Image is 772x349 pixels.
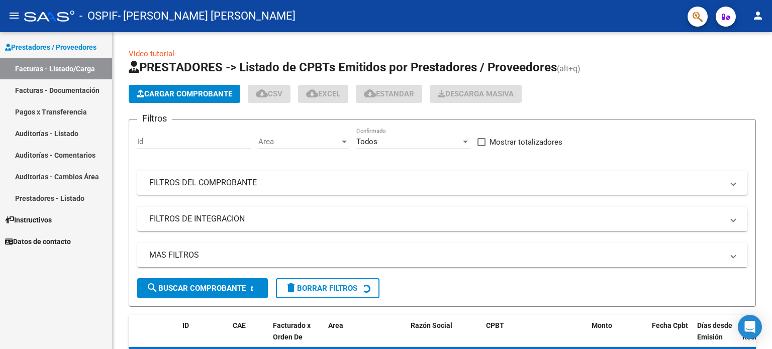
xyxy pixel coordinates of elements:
span: Razón Social [411,321,452,329]
span: Monto [592,321,612,329]
a: Video tutorial [129,49,174,58]
span: - [PERSON_NAME] [PERSON_NAME] [118,5,296,27]
button: Buscar Comprobante [137,278,268,298]
span: Facturado x Orden De [273,321,311,341]
button: EXCEL [298,85,348,103]
mat-expansion-panel-header: MAS FILTROS [137,243,747,267]
span: CAE [233,321,246,329]
mat-icon: person [752,10,764,22]
span: Datos de contacto [5,236,71,247]
button: Cargar Comprobante [129,85,240,103]
span: Todos [356,137,377,146]
h3: Filtros [137,111,172,126]
span: Instructivos [5,214,52,225]
app-download-masive: Descarga masiva de comprobantes (adjuntos) [430,85,522,103]
mat-expansion-panel-header: FILTROS DE INTEGRACION [137,207,747,231]
span: Mostrar totalizadores [490,136,562,148]
span: Días desde Emisión [697,321,732,341]
span: CSV [256,89,282,98]
button: Estandar [356,85,422,103]
mat-icon: cloud_download [306,87,318,99]
span: ID [182,321,189,329]
button: Descarga Masiva [430,85,522,103]
span: Estandar [364,89,414,98]
span: Area [328,321,343,329]
mat-icon: cloud_download [364,87,376,99]
span: Fecha Recibido [742,321,770,341]
span: Fecha Cpbt [652,321,688,329]
span: EXCEL [306,89,340,98]
span: - OSPIF [79,5,118,27]
mat-expansion-panel-header: FILTROS DEL COMPROBANTE [137,171,747,195]
button: CSV [248,85,291,103]
mat-panel-title: MAS FILTROS [149,250,723,261]
span: (alt+q) [557,64,581,73]
div: Open Intercom Messenger [738,315,762,339]
mat-panel-title: FILTROS DEL COMPROBANTE [149,177,723,188]
span: Descarga Masiva [438,89,514,98]
mat-icon: menu [8,10,20,22]
span: Buscar Comprobante [146,284,246,293]
mat-icon: cloud_download [256,87,268,99]
mat-panel-title: FILTROS DE INTEGRACION [149,213,723,224]
span: Borrar Filtros [285,284,357,293]
button: Borrar Filtros [276,278,379,298]
span: CPBT [486,321,504,329]
span: Cargar Comprobante [137,89,232,98]
span: Prestadores / Proveedores [5,42,96,53]
span: PRESTADORES -> Listado de CPBTs Emitidos por Prestadores / Proveedores [129,60,557,74]
mat-icon: search [146,282,158,294]
span: Area [258,137,340,146]
mat-icon: delete [285,282,297,294]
